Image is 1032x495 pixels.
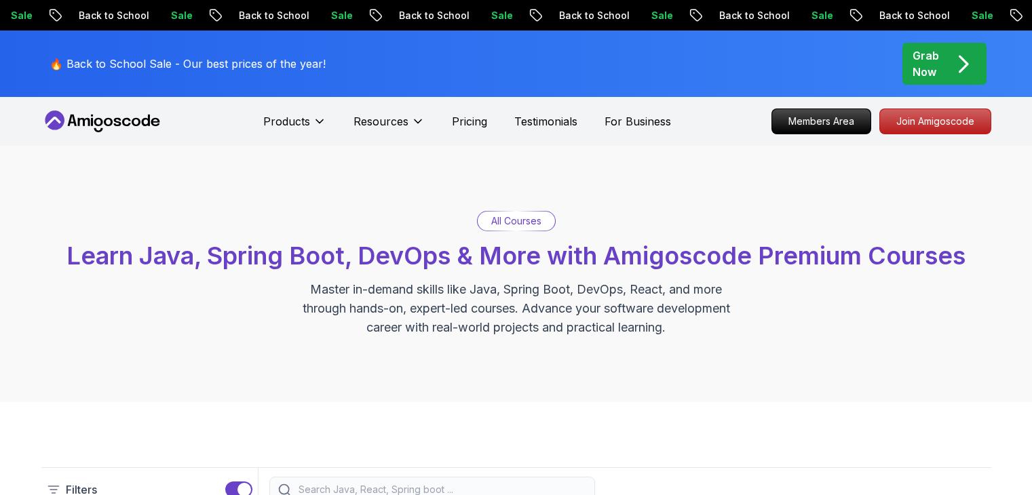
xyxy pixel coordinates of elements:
[66,241,966,271] span: Learn Java, Spring Boot, DevOps & More with Amigoscode Premium Courses
[353,113,425,140] button: Resources
[62,9,155,22] p: Back to School
[913,47,939,80] p: Grab Now
[491,214,541,228] p: All Courses
[50,56,326,72] p: 🔥 Back to School Sale - Our best prices of the year!
[263,113,310,130] p: Products
[475,9,518,22] p: Sale
[223,9,315,22] p: Back to School
[703,9,795,22] p: Back to School
[880,109,991,134] p: Join Amigoscode
[383,9,475,22] p: Back to School
[315,9,358,22] p: Sale
[353,113,408,130] p: Resources
[514,113,577,130] a: Testimonials
[263,113,326,140] button: Products
[955,9,999,22] p: Sale
[288,280,744,337] p: Master in-demand skills like Java, Spring Boot, DevOps, React, and more through hands-on, expert-...
[605,113,671,130] a: For Business
[543,9,635,22] p: Back to School
[879,108,991,134] a: Join Amigoscode
[155,9,198,22] p: Sale
[452,113,487,130] a: Pricing
[635,9,679,22] p: Sale
[863,9,955,22] p: Back to School
[771,108,871,134] a: Members Area
[795,9,839,22] p: Sale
